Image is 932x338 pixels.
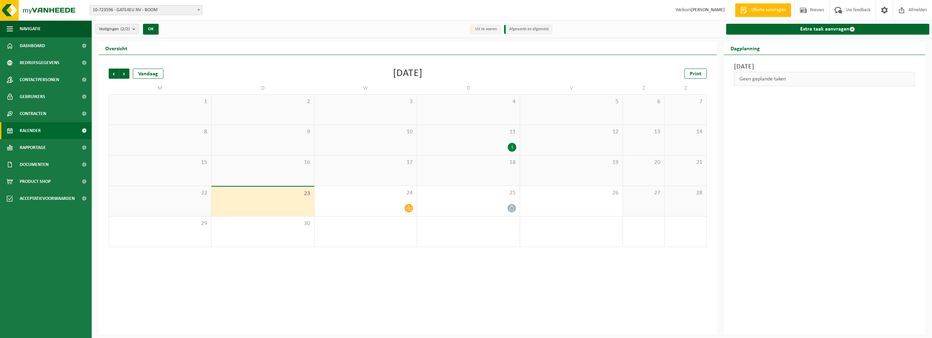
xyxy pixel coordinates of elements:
[749,7,788,14] span: Offerte aanvragen
[20,139,46,156] span: Rapportage
[668,128,703,136] span: 14
[726,24,930,35] a: Extra taak aanvragen
[734,62,915,72] h3: [DATE]
[523,128,619,136] span: 12
[315,82,417,94] td: W
[318,128,414,136] span: 10
[99,24,130,34] span: Vestigingen
[420,159,516,166] span: 18
[420,189,516,197] span: 25
[735,3,791,17] a: Offerte aanvragen
[417,82,520,94] td: D
[734,72,915,86] div: Geen geplande taken
[20,88,45,105] span: Gebruikers
[215,98,311,106] span: 2
[626,98,661,106] span: 6
[112,220,208,227] span: 29
[508,143,516,152] div: 1
[112,159,208,166] span: 15
[690,71,701,77] span: Print
[724,41,767,55] h2: Dagplanning
[684,69,707,79] a: Print
[20,71,59,88] span: Contactpersonen
[523,98,619,106] span: 5
[143,24,159,35] button: OK
[20,190,75,207] span: Acceptatievoorwaarden
[20,37,45,54] span: Dashboard
[523,189,619,197] span: 26
[504,25,552,34] li: Afgewerkt en afgemeld
[121,27,130,31] count: (2/2)
[112,128,208,136] span: 8
[95,24,139,34] button: Vestigingen(2/2)
[112,189,208,197] span: 22
[98,41,134,55] h2: Overzicht
[112,98,208,106] span: 1
[20,105,46,122] span: Contracten
[215,190,311,198] span: 23
[668,159,703,166] span: 21
[626,189,661,197] span: 27
[20,173,51,190] span: Product Shop
[668,98,703,106] span: 7
[133,69,163,79] div: Vandaag
[119,69,129,79] span: Volgende
[109,82,212,94] td: M
[520,82,623,94] td: V
[20,54,59,71] span: Bedrijfsgegevens
[20,122,41,139] span: Kalender
[109,69,119,79] span: Vorige
[20,20,41,37] span: Navigatie
[668,189,703,197] span: 28
[420,128,516,136] span: 11
[212,82,315,94] td: D
[665,82,706,94] td: Z
[420,98,516,106] span: 4
[215,159,311,166] span: 16
[215,220,311,227] span: 30
[691,7,725,13] strong: [PERSON_NAME]
[318,159,414,166] span: 17
[20,156,49,173] span: Documenten
[626,159,661,166] span: 20
[215,128,311,136] span: 9
[90,5,202,15] span: 10-723596 - GATE4EU NV - BOOM
[470,25,501,34] li: Uit te voeren
[318,98,414,106] span: 3
[90,5,202,15] span: 10-723596 - GATE4EU NV - BOOM
[623,82,665,94] td: Z
[318,189,414,197] span: 24
[626,128,661,136] span: 13
[393,69,423,79] div: [DATE]
[523,159,619,166] span: 19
